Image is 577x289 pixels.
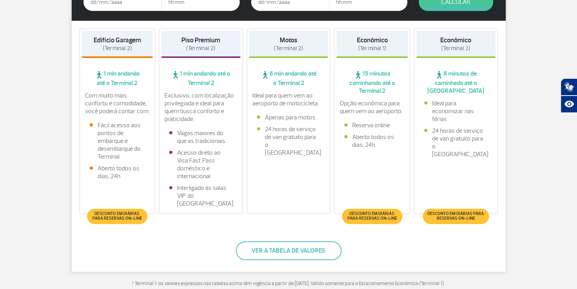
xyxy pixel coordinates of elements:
[90,164,145,180] li: Aberto todos os dias, 24h
[169,184,233,208] li: Interligado às salas VIP do [GEOGRAPHIC_DATA].
[561,78,577,113] div: Plugin de acessibilidade da Hand Talk.
[186,45,215,52] span: (Terminal 2)
[280,36,297,44] strong: Motos
[427,211,485,221] span: Desconto em diárias para reservas on-line
[161,70,241,87] span: 1 min andando até o Terminal 2
[561,78,577,96] button: Abrir tradutor de língua de sinais.
[357,36,388,44] strong: Econômico
[358,45,386,52] span: (Terminal 1)
[249,70,328,87] span: 6 min andando até o Terminal 2
[90,121,145,161] li: Fácil acesso aos pontos de embarque e desembarque do Terminal
[165,92,237,123] p: Exclusivo, com localização privilegiada e ideal para quem busca conforto e praticidade.
[103,45,132,52] span: (Terminal 2)
[346,211,398,221] span: Desconto em diárias para reservas on-line
[85,92,150,115] p: Com muito mais conforto e comodidade, você poderá contar com:
[236,241,342,260] button: Ver a tabela de valores
[82,70,153,87] span: 1 min andando até o Terminal 2
[561,96,577,113] button: Abrir recursos assistivos.
[344,133,400,149] li: Aberto todos os dias, 24h.
[416,70,496,95] span: 6 minutos de caminhada até o [GEOGRAPHIC_DATA]
[181,36,220,44] strong: Piso Premium
[91,211,143,221] span: Desconto em diárias para reservas on-line
[336,70,408,95] span: 15 minutos caminhando até o Terminal 2
[257,125,320,157] li: 24 horas de serviço de van gratuito para o [GEOGRAPHIC_DATA]
[424,127,488,158] li: 24 horas de serviço de van gratuito para o [GEOGRAPHIC_DATA]
[441,45,470,52] span: (Terminal 2)
[94,36,141,44] strong: Edifício Garagem
[252,92,325,107] p: Ideal para quem vem ao aeroporto de motocicleta.
[344,121,400,129] li: Reserva online
[169,129,233,145] li: Vagas maiores do que as tradicionais.
[440,36,471,44] strong: Econômico
[274,45,303,52] span: (Terminal 2)
[257,114,320,121] li: Apenas para motos.
[169,149,233,180] li: Acesso direto ao Visa Fast Pass doméstico e internacional.
[424,99,488,123] li: Ideal para economizar nas férias
[340,99,405,115] p: Opção econômica para quem vem ao aeroporto.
